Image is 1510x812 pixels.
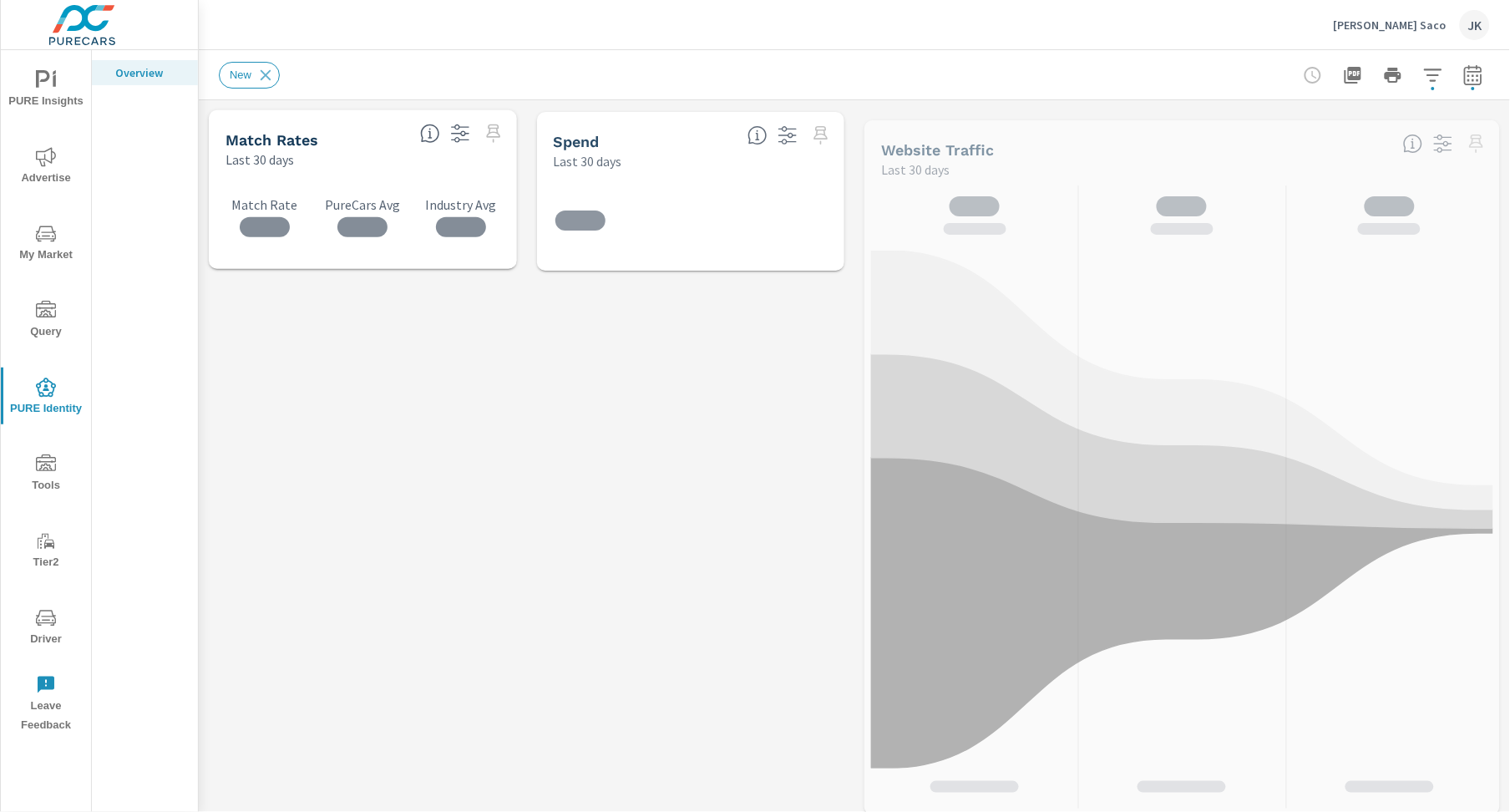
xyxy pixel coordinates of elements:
p: Overview [115,64,185,81]
p: PureCars Avg [324,196,403,213]
button: "Export Report to PDF" [1336,58,1370,92]
p: Industry Avg [422,196,500,213]
span: Select a preset date range to save this widget [480,120,507,147]
div: New [219,62,280,89]
span: Leave Feedback [6,675,86,735]
span: Match rate: % of Identifiable Traffic. Pure Identity avg: Avg match rate of all PURE Identity cus... [420,124,440,144]
p: Last 30 days [881,160,950,180]
span: Tier2 [6,531,86,572]
p: [PERSON_NAME] Saco [1334,18,1447,33]
button: Select Date Range [1457,58,1490,92]
div: nav menu [1,50,91,742]
p: Last 30 days [225,150,294,170]
button: Apply Filters [1416,58,1450,92]
span: PURE Insights [6,70,86,111]
button: Print Report [1376,58,1410,92]
span: Advertise [6,147,86,188]
span: Select a preset date range to save this widget [808,122,834,149]
span: Select a preset date range to save this widget [1463,130,1490,157]
span: All traffic is the data we start with. It’s unique personas over a 30-day period. We don’t consid... [1403,134,1423,154]
span: Total PureCars DigAdSpend. Data sourced directly from the Ad Platforms. Non-Purecars DigAd client... [747,125,768,145]
h5: Website Traffic [881,141,994,159]
p: Last 30 days [554,151,622,171]
span: Query [6,301,86,342]
div: Overview [92,60,198,85]
span: My Market [6,224,86,265]
div: JK [1460,10,1490,40]
span: PURE Identity [6,378,86,419]
h5: Match Rates [225,131,318,149]
span: New [220,69,261,81]
h5: Spend [554,133,600,150]
span: Tools [6,454,86,495]
span: Driver [6,608,86,649]
p: Match Rate [225,196,304,213]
